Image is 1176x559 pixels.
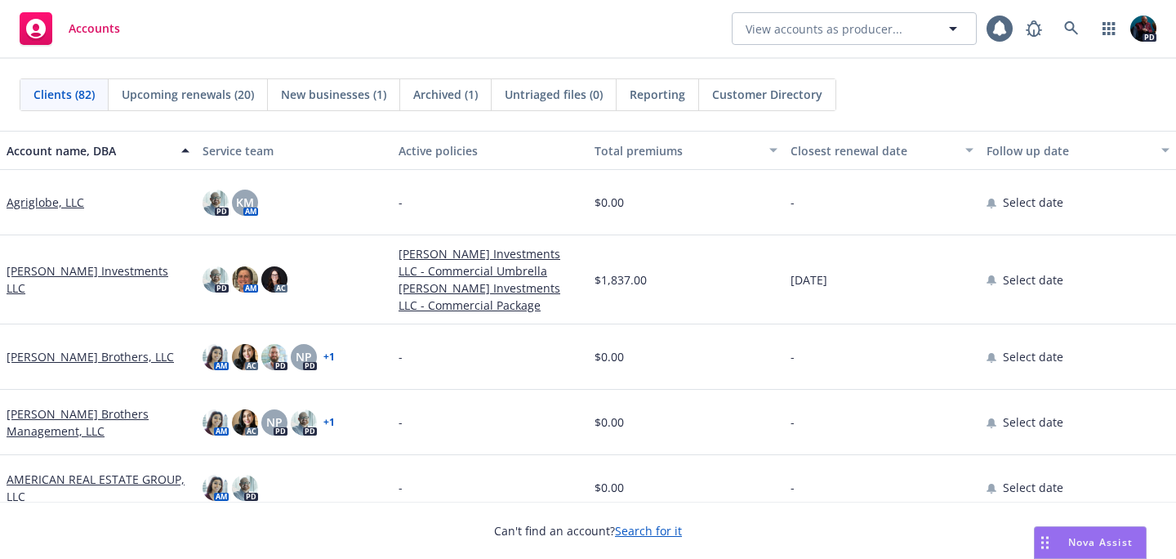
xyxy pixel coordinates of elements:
[987,142,1151,159] div: Follow up date
[203,475,229,501] img: photo
[980,131,1176,170] button: Follow up date
[595,142,759,159] div: Total premiums
[392,131,588,170] button: Active policies
[196,131,392,170] button: Service team
[296,348,312,365] span: NP
[236,194,254,211] span: KM
[1003,194,1063,211] span: Select date
[291,409,317,436] img: photo
[203,409,229,436] img: photo
[784,131,980,170] button: Closest renewal date
[712,86,822,103] span: Customer Directory
[791,271,827,288] span: [DATE]
[630,86,685,103] span: Reporting
[261,266,287,293] img: photo
[413,86,478,103] span: Archived (1)
[1035,527,1055,558] div: Drag to move
[1018,12,1050,45] a: Report a Bug
[7,194,84,211] a: Agriglobe, LLC
[746,20,902,38] span: View accounts as producer...
[203,344,229,370] img: photo
[7,142,171,159] div: Account name, DBA
[1003,479,1063,496] span: Select date
[7,348,174,365] a: [PERSON_NAME] Brothers, LLC
[1003,271,1063,288] span: Select date
[505,86,603,103] span: Untriaged files (0)
[69,22,120,35] span: Accounts
[399,142,581,159] div: Active policies
[1003,348,1063,365] span: Select date
[232,344,258,370] img: photo
[281,86,386,103] span: New businesses (1)
[732,12,977,45] button: View accounts as producer...
[494,522,682,539] span: Can't find an account?
[1003,414,1063,431] span: Select date
[1034,526,1147,559] button: Nova Assist
[33,86,95,103] span: Clients (82)
[399,194,403,211] span: -
[595,271,647,288] span: $1,837.00
[261,344,287,370] img: photo
[7,471,189,505] a: AMERICAN REAL ESTATE GROUP, LLC
[588,131,784,170] button: Total premiums
[1055,12,1088,45] a: Search
[615,523,682,539] a: Search for it
[1068,535,1133,549] span: Nova Assist
[791,142,955,159] div: Closest renewal date
[595,194,624,211] span: $0.00
[791,194,795,211] span: -
[595,348,624,365] span: $0.00
[323,352,335,362] a: + 1
[13,6,127,51] a: Accounts
[595,414,624,431] span: $0.00
[203,142,385,159] div: Service team
[399,414,403,431] span: -
[323,418,335,427] a: + 1
[1130,16,1156,42] img: photo
[399,245,581,279] a: [PERSON_NAME] Investments LLC - Commercial Umbrella
[232,266,258,293] img: photo
[7,262,189,297] a: [PERSON_NAME] Investments LLC
[7,405,189,440] a: [PERSON_NAME] Brothers Management, LLC
[266,414,283,431] span: NP
[595,479,624,496] span: $0.00
[791,348,795,365] span: -
[399,279,581,314] a: [PERSON_NAME] Investments LLC - Commercial Package
[399,479,403,496] span: -
[791,479,795,496] span: -
[399,348,403,365] span: -
[203,190,229,216] img: photo
[122,86,254,103] span: Upcoming renewals (20)
[203,266,229,293] img: photo
[232,475,258,501] img: photo
[232,409,258,436] img: photo
[1093,12,1125,45] a: Switch app
[791,414,795,431] span: -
